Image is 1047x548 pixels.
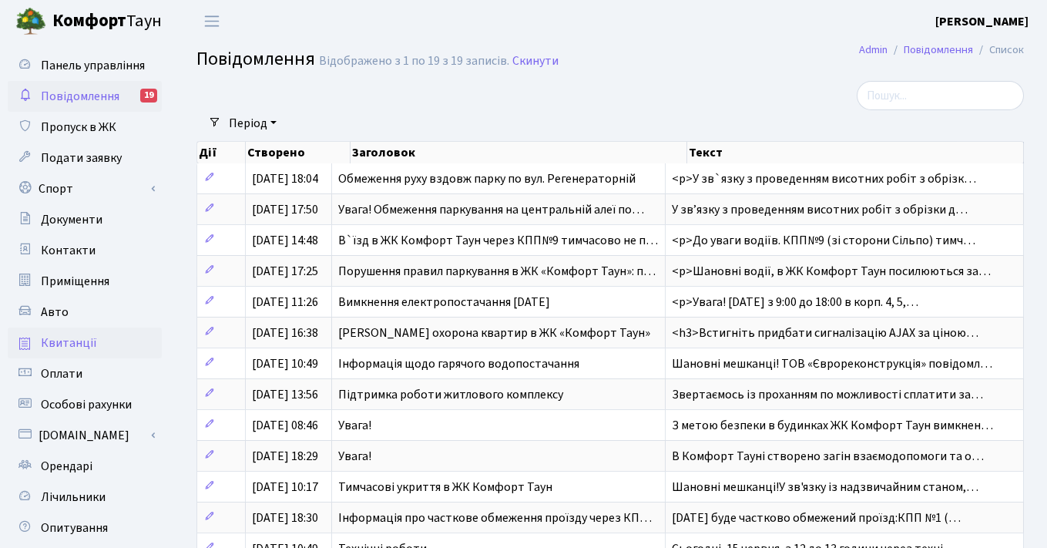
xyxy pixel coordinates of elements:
span: Шановні мешканці!У зв'язку із надзвичайним станом,… [672,479,978,496]
input: Пошук... [857,81,1024,110]
span: Приміщення [41,273,109,290]
span: В`їзд в ЖК Комфорт Таун через КПП№9 тимчасово не п… [338,232,658,249]
span: Пропуск в ЖК [41,119,116,136]
span: Тимчасові укриття в ЖК Комфорт Таун [338,479,552,496]
a: Лічильники [8,482,162,513]
a: Оплати [8,358,162,389]
span: Увага! [338,448,371,465]
b: Комфорт [52,8,126,33]
b: [PERSON_NAME] [935,13,1029,30]
span: Авто [41,304,69,321]
img: logo.png [15,6,46,37]
span: Обмеження руху вздовж парку по вул. Регенераторній [338,170,636,187]
span: [DATE] 18:30 [252,509,318,526]
span: В Комфорт Тауні створено загін взаємодопомоги та о… [672,448,984,465]
span: Панель управління [41,57,145,74]
a: Панель управління [8,50,162,81]
span: [DATE] 10:17 [252,479,318,496]
span: [DATE] 17:25 [252,263,318,280]
span: Інформація про часткове обмеження проїзду через КП… [338,509,652,526]
span: Документи [41,211,102,228]
a: Авто [8,297,162,328]
span: Шановні мешканці! ТОВ «Єврореконструкція» повідомл… [672,355,992,372]
span: Підтримка роботи житлового комплексу [338,386,563,403]
span: Опитування [41,519,108,536]
li: Список [973,42,1024,59]
a: Документи [8,204,162,235]
span: [DATE] 17:50 [252,201,318,218]
span: Повідомлення [41,88,119,105]
a: Повідомлення [904,42,973,58]
a: Опитування [8,513,162,543]
th: Текст [687,142,1024,163]
a: Особові рахунки [8,389,162,420]
span: Подати заявку [41,150,122,166]
span: [PERSON_NAME] охорона квартир в ЖК «Комфорт Таун» [338,324,650,341]
span: З метою безпеки в будинках ЖК Комфорт Таун вимкнен… [672,417,993,434]
a: Квитанції [8,328,162,358]
span: Порушення правил паркування в ЖК «Комфорт Таун»: п… [338,263,656,280]
span: [DATE] 18:29 [252,448,318,465]
a: Скинути [512,54,559,69]
div: 19 [140,89,157,103]
a: Контакти [8,235,162,266]
nav: breadcrumb [836,34,1047,66]
span: Особові рахунки [41,396,132,413]
span: [DATE] 08:46 [252,417,318,434]
a: Приміщення [8,266,162,297]
span: [DATE] 16:38 [252,324,318,341]
span: Лічильники [41,489,106,506]
span: Контакти [41,242,96,259]
span: <p>До уваги водіїв. КПП№9 (зі сторони Сільпо) тимч… [672,232,975,249]
span: <p>Увага! [DATE] з 9:00 до 18:00 в корп. 4, 5,… [672,294,918,311]
span: Орендарі [41,458,92,475]
span: [DATE] 18:04 [252,170,318,187]
span: Оплати [41,365,82,382]
span: Увага! Обмеження паркування на центральній алеї по… [338,201,644,218]
th: Дії [197,142,246,163]
button: Переключити навігацію [193,8,231,34]
span: У звʼязку з проведенням висотних робіт з обрізки д… [672,201,968,218]
span: [DATE] 11:26 [252,294,318,311]
a: Подати заявку [8,143,162,173]
th: Заголовок [351,142,688,163]
span: Інформація щодо гарячого водопостачання [338,355,579,372]
div: Відображено з 1 по 19 з 19 записів. [319,54,509,69]
a: Повідомлення19 [8,81,162,112]
span: Увага! [338,417,371,434]
span: <p>Шановні водії, в ЖК Комфорт Таун посилюються за… [672,263,991,280]
a: Admin [859,42,888,58]
span: Таун [52,8,162,35]
a: [PERSON_NAME] [935,12,1029,31]
a: Орендарі [8,451,162,482]
span: [DATE] 14:48 [252,232,318,249]
a: Період [223,110,283,136]
span: [DATE] буде частково обмежений проїзд:КПП №1 (… [672,509,961,526]
span: Повідомлення [196,45,315,72]
span: Звертаємось із проханням по можливості сплатити за… [672,386,983,403]
span: [DATE] 13:56 [252,386,318,403]
span: [DATE] 10:49 [252,355,318,372]
th: Створено [246,142,351,163]
span: <h3>Встигніть придбати сигналізацію AJAX за ціною… [672,324,978,341]
span: Квитанції [41,335,97,351]
a: [DOMAIN_NAME] [8,420,162,451]
a: Спорт [8,173,162,204]
span: <p>У зв`язку з проведенням висотних робіт з обрізк… [672,170,976,187]
a: Пропуск в ЖК [8,112,162,143]
span: Вимкнення електропостачання [DATE] [338,294,550,311]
